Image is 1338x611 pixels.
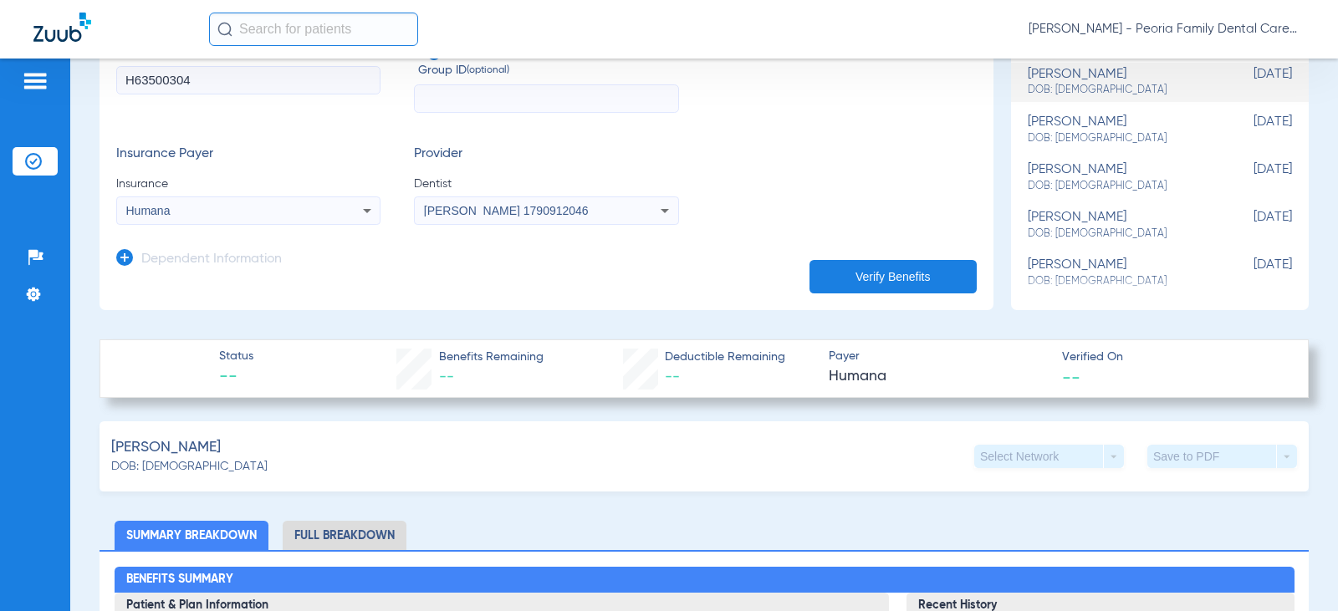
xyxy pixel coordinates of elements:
[126,204,171,217] span: Humana
[219,348,253,365] span: Status
[1208,162,1292,193] span: [DATE]
[809,260,977,293] button: Verify Benefits
[829,366,1048,387] span: Humana
[414,176,678,192] span: Dentist
[141,252,282,268] h3: Dependent Information
[1028,131,1208,146] span: DOB: [DEMOGRAPHIC_DATA]
[209,13,418,46] input: Search for patients
[1028,115,1208,145] div: [PERSON_NAME]
[829,348,1048,365] span: Payer
[217,22,232,37] img: Search Icon
[116,176,380,192] span: Insurance
[418,62,678,79] span: Group ID
[22,71,49,91] img: hamburger-icon
[111,437,221,458] span: [PERSON_NAME]
[1062,349,1281,366] span: Verified On
[1208,67,1292,98] span: [DATE]
[414,146,678,163] h3: Provider
[111,458,268,476] span: DOB: [DEMOGRAPHIC_DATA]
[33,13,91,42] img: Zuub Logo
[424,204,589,217] span: [PERSON_NAME] 1790912046
[1028,83,1208,98] span: DOB: [DEMOGRAPHIC_DATA]
[115,521,268,550] li: Summary Breakdown
[116,45,380,114] label: Member ID
[1062,368,1080,385] span: --
[1028,210,1208,241] div: [PERSON_NAME]
[665,369,680,384] span: --
[439,369,454,384] span: --
[1029,21,1305,38] span: [PERSON_NAME] - Peoria Family Dental Care
[1028,274,1208,289] span: DOB: [DEMOGRAPHIC_DATA]
[439,349,544,366] span: Benefits Remaining
[116,66,380,94] input: Member ID
[1208,210,1292,241] span: [DATE]
[1208,257,1292,288] span: [DATE]
[219,366,253,390] span: --
[665,349,785,366] span: Deductible Remaining
[467,62,509,79] small: (optional)
[1028,162,1208,193] div: [PERSON_NAME]
[115,567,1295,593] h2: Benefits Summary
[1028,257,1208,288] div: [PERSON_NAME]
[1208,115,1292,145] span: [DATE]
[1028,67,1208,98] div: [PERSON_NAME]
[283,521,406,550] li: Full Breakdown
[1028,179,1208,194] span: DOB: [DEMOGRAPHIC_DATA]
[1028,227,1208,242] span: DOB: [DEMOGRAPHIC_DATA]
[116,146,380,163] h3: Insurance Payer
